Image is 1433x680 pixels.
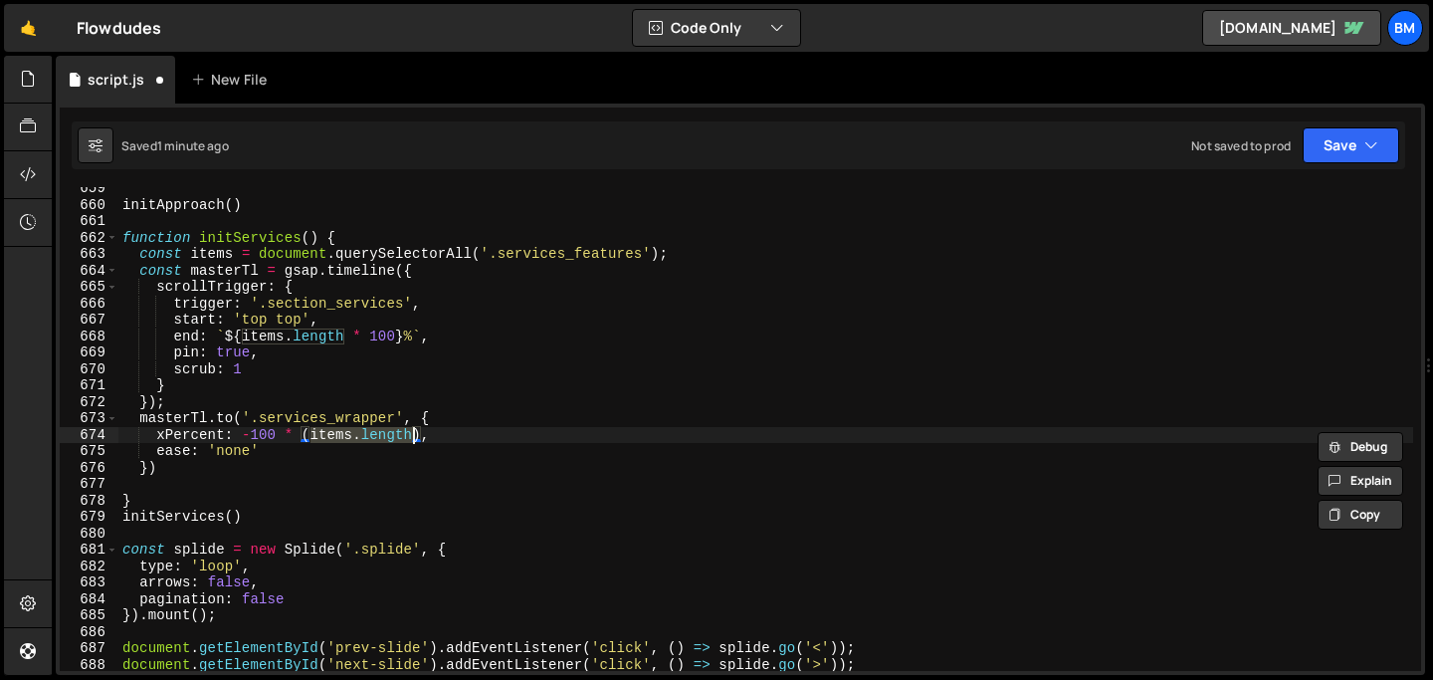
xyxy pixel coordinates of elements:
[60,344,118,361] div: 669
[60,624,118,641] div: 686
[60,443,118,460] div: 675
[60,640,118,657] div: 687
[77,16,161,40] div: Flowdudes
[1303,127,1399,163] button: Save
[60,329,118,345] div: 668
[1318,500,1403,530] button: Copy
[60,312,118,329] div: 667
[60,509,118,526] div: 679
[4,4,53,52] a: 🤙
[1202,10,1381,46] a: [DOMAIN_NAME]
[60,559,118,575] div: 682
[60,526,118,543] div: 680
[1191,137,1291,154] div: Not saved to prod
[60,279,118,296] div: 665
[60,542,118,559] div: 681
[121,137,229,154] div: Saved
[60,213,118,230] div: 661
[60,574,118,591] div: 683
[60,460,118,477] div: 676
[60,377,118,394] div: 671
[60,410,118,427] div: 673
[60,493,118,510] div: 678
[1387,10,1423,46] a: bm
[60,394,118,411] div: 672
[60,427,118,444] div: 674
[60,246,118,263] div: 663
[1318,432,1403,462] button: Debug
[1318,466,1403,496] button: Explain
[60,657,118,674] div: 688
[60,263,118,280] div: 664
[191,70,275,90] div: New File
[60,607,118,624] div: 685
[60,361,118,378] div: 670
[60,230,118,247] div: 662
[60,591,118,608] div: 684
[60,476,118,493] div: 677
[157,137,229,154] div: 1 minute ago
[88,70,144,90] div: script.js
[633,10,800,46] button: Code Only
[60,296,118,313] div: 666
[60,180,118,197] div: 659
[60,197,118,214] div: 660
